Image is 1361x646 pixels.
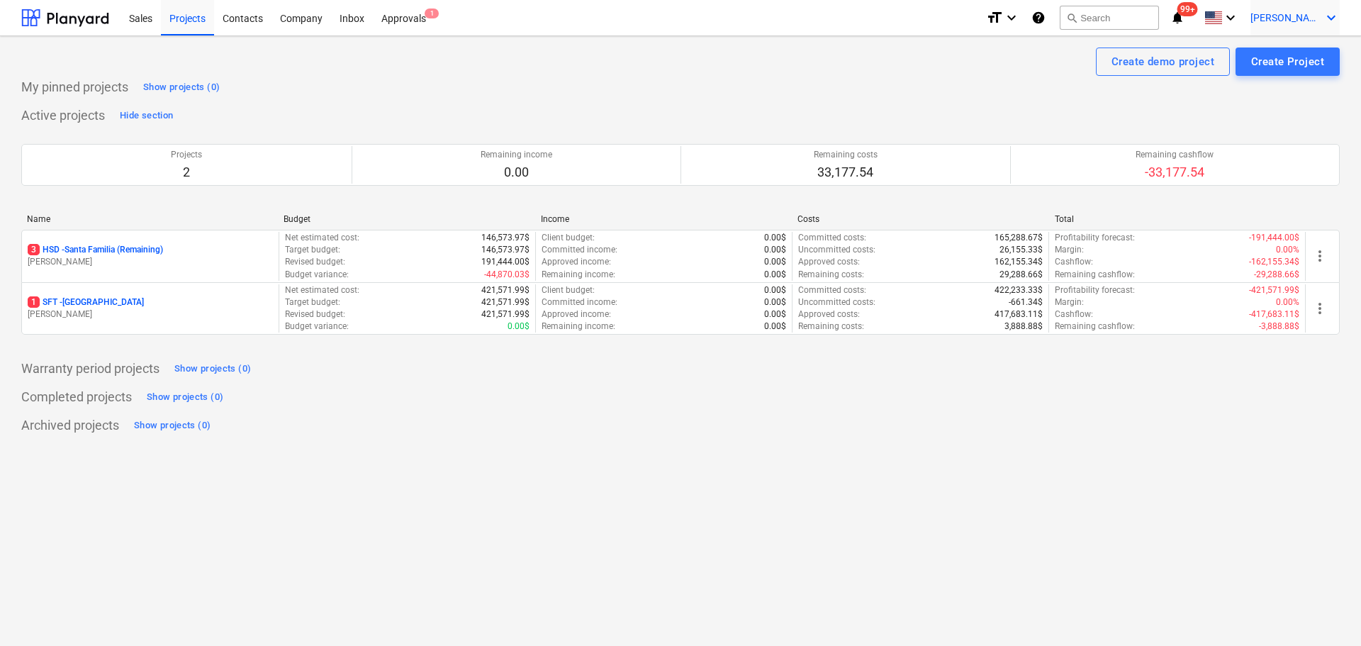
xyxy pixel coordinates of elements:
p: -162,155.34$ [1249,256,1299,268]
p: -29,288.66$ [1254,269,1299,281]
p: 165,288.67$ [995,232,1043,244]
p: Approved costs : [798,256,860,268]
span: more_vert [1311,300,1328,317]
span: 99+ [1177,2,1198,16]
p: 146,573.97$ [481,244,530,256]
p: Target budget : [285,244,340,256]
p: Approved income : [542,256,611,268]
button: Show projects (0) [171,357,254,380]
p: 3,888.88$ [1004,321,1043,333]
p: 33,177.54 [814,164,878,181]
div: 3HSD -Santa Familia (Remaining)[PERSON_NAME] [28,244,273,268]
p: 422,233.33$ [995,284,1043,296]
span: 1 [425,9,439,18]
p: Client budget : [542,284,595,296]
p: Remaining costs : [798,321,864,333]
p: 421,571.99$ [481,308,530,321]
p: 191,444.00$ [481,256,530,268]
p: 162,155.34$ [995,256,1043,268]
div: Hide section [120,108,173,124]
p: 0.00 [481,164,552,181]
div: 1SFT -[GEOGRAPHIC_DATA][PERSON_NAME] [28,296,273,321]
p: Remaining costs [814,149,878,161]
span: search [1066,12,1077,23]
div: Show projects (0) [147,389,223,406]
p: My pinned projects [21,79,128,96]
button: Create Project [1236,48,1340,76]
p: 0.00$ [764,269,786,281]
p: Committed income : [542,296,617,308]
div: Name [27,214,272,224]
p: HSD - Santa Familia (Remaining) [28,244,163,256]
i: Knowledge base [1031,9,1046,26]
p: Revised budget : [285,256,345,268]
iframe: Chat Widget [1290,578,1361,646]
p: Profitability forecast : [1055,232,1135,244]
p: -421,571.99$ [1249,284,1299,296]
button: Show projects (0) [143,386,227,408]
p: Profitability forecast : [1055,284,1135,296]
p: 0.00$ [764,244,786,256]
p: Budget variance : [285,269,349,281]
p: 0.00% [1276,244,1299,256]
p: Margin : [1055,296,1084,308]
p: [PERSON_NAME] [28,308,273,321]
p: Remaining income : [542,269,615,281]
p: -661.34$ [1009,296,1043,308]
span: 1 [28,296,40,308]
p: Client budget : [542,232,595,244]
p: 0.00$ [764,232,786,244]
p: Uncommitted costs : [798,244,875,256]
p: Cashflow : [1055,256,1093,268]
p: Approved costs : [798,308,860,321]
div: Total [1055,214,1300,224]
p: Completed projects [21,389,132,406]
p: -3,888.88$ [1259,321,1299,333]
button: Create demo project [1096,48,1230,76]
i: format_size [986,9,1003,26]
p: 0.00$ [508,321,530,333]
button: Hide section [116,104,177,127]
p: -417,683.11$ [1249,308,1299,321]
span: [PERSON_NAME] [1250,12,1321,23]
p: 0.00$ [764,308,786,321]
p: 0.00$ [764,256,786,268]
p: Committed costs : [798,232,866,244]
div: Income [541,214,786,224]
p: Remaining cashflow : [1055,269,1135,281]
p: 0.00$ [764,284,786,296]
p: [PERSON_NAME] [28,256,273,268]
div: Create Project [1251,52,1324,71]
p: 0.00$ [764,321,786,333]
p: -33,177.54 [1136,164,1214,181]
p: Archived projects [21,417,119,434]
p: Remaining cashflow [1136,149,1214,161]
p: Uncommitted costs : [798,296,875,308]
p: Remaining costs : [798,269,864,281]
button: Show projects (0) [130,414,214,437]
p: Budget variance : [285,321,349,333]
p: Projects [171,149,202,161]
p: Active projects [21,107,105,124]
p: Remaining cashflow : [1055,321,1135,333]
p: Net estimated cost : [285,284,359,296]
span: more_vert [1311,247,1328,264]
p: Remaining income : [542,321,615,333]
p: -44,870.03$ [484,269,530,281]
span: 3 [28,244,40,255]
p: 146,573.97$ [481,232,530,244]
p: 421,571.99$ [481,296,530,308]
p: Cashflow : [1055,308,1093,321]
button: Show projects (0) [140,76,223,99]
p: Warranty period projects [21,360,159,377]
p: 0.00% [1276,296,1299,308]
p: Target budget : [285,296,340,308]
i: keyboard_arrow_down [1323,9,1340,26]
p: SFT - [GEOGRAPHIC_DATA] [28,296,144,308]
div: Costs [797,214,1043,224]
i: keyboard_arrow_down [1003,9,1020,26]
p: Margin : [1055,244,1084,256]
p: 417,683.11$ [995,308,1043,321]
i: keyboard_arrow_down [1222,9,1239,26]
